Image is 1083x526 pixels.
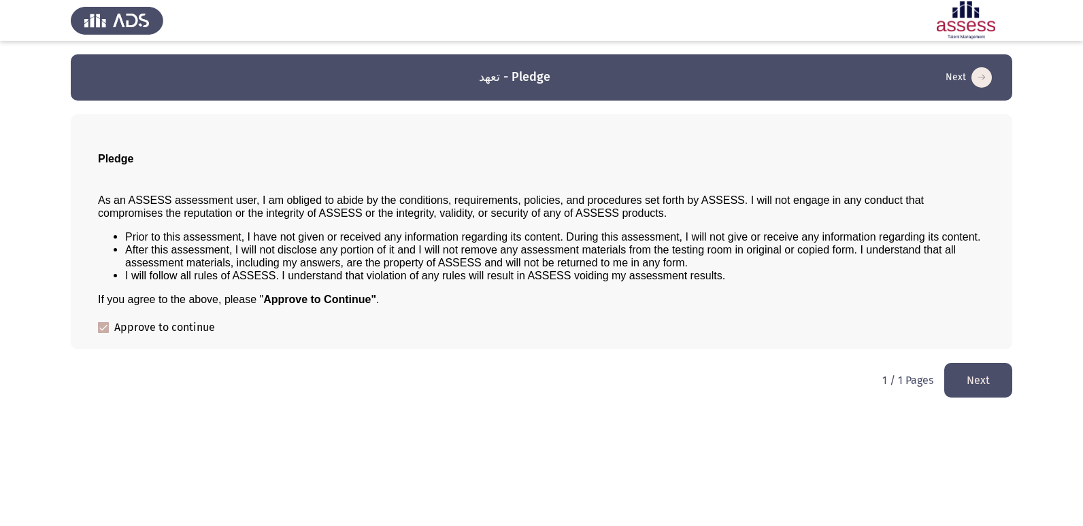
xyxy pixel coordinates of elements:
[125,231,981,243] span: Prior to this assessment, I have not given or received any information regarding its content. Dur...
[98,194,924,219] span: As an ASSESS assessment user, I am obliged to abide by the conditions, requirements, policies, an...
[920,1,1012,39] img: Assessment logo of ASSESS Employability - EBI
[125,244,956,268] span: After this assessment, I will not disclose any portion of it and I will not remove any assessment...
[944,363,1012,398] button: load next page
[125,270,725,281] span: I will follow all rules of ASSESS. I understand that violation of any rules will result in ASSESS...
[98,294,379,305] span: If you agree to the above, please " .
[263,294,376,305] b: Approve to Continue"
[942,67,996,88] button: load next page
[114,319,215,336] span: Approve to continue
[98,153,133,164] span: Pledge
[479,69,550,86] h3: تعهد - Pledge
[882,374,933,387] p: 1 / 1 Pages
[71,1,163,39] img: Assess Talent Management logo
